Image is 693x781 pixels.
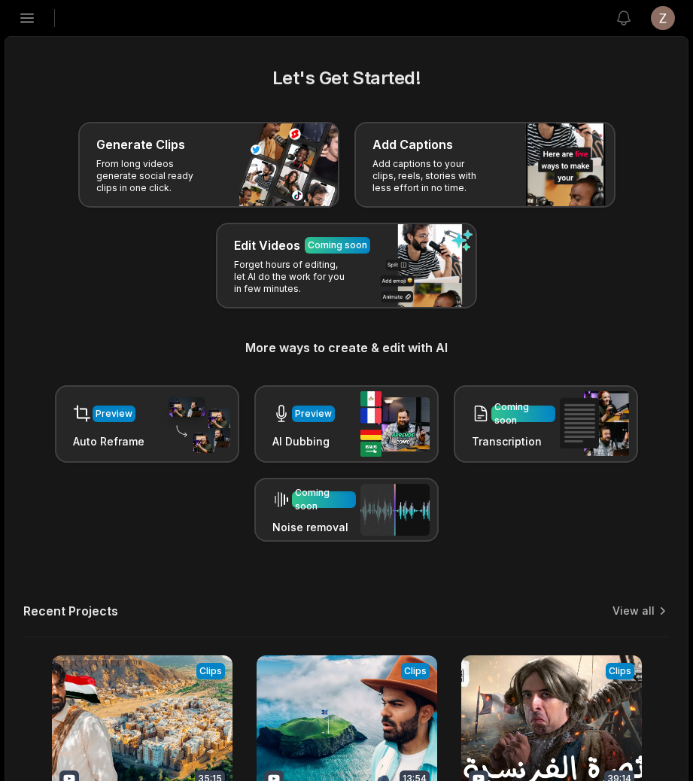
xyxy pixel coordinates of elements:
[272,433,335,449] h3: AI Dubbing
[560,391,629,456] img: transcription.png
[295,407,332,421] div: Preview
[23,603,118,618] h2: Recent Projects
[308,239,367,252] div: Coming soon
[234,236,300,254] h3: Edit Videos
[234,259,351,295] p: Forget hours of editing, let AI do the work for you in few minutes.
[23,339,670,357] h3: More ways to create & edit with AI
[23,65,670,92] h2: Let's Get Started!
[73,433,144,449] h3: Auto Reframe
[360,391,430,457] img: ai_dubbing.png
[272,519,356,535] h3: Noise removal
[472,433,555,449] h3: Transcription
[494,400,552,427] div: Coming soon
[295,486,353,513] div: Coming soon
[161,395,230,454] img: auto_reframe.png
[372,135,453,153] h3: Add Captions
[372,158,489,194] p: Add captions to your clips, reels, stories with less effort in no time.
[612,603,655,618] a: View all
[360,484,430,536] img: noise_removal.png
[96,407,132,421] div: Preview
[96,158,213,194] p: From long videos generate social ready clips in one click.
[96,135,185,153] h3: Generate Clips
